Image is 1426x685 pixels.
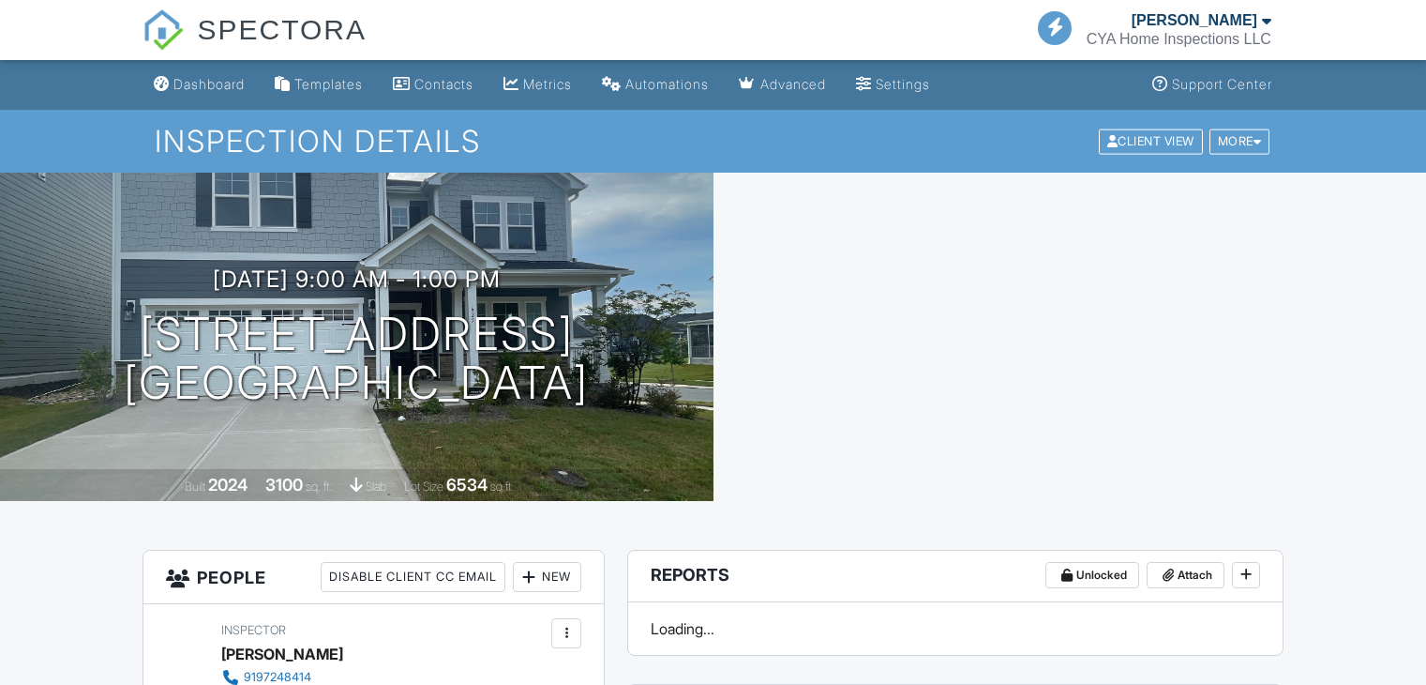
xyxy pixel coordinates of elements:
a: Support Center [1145,68,1280,102]
span: slab [366,479,386,494]
div: [PERSON_NAME] [221,640,343,668]
a: Advanced [731,68,833,102]
div: [PERSON_NAME] [1132,11,1257,30]
img: The Best Home Inspection Software - Spectora [143,9,184,51]
span: Lot Size [404,479,443,494]
div: Settings [876,76,930,92]
div: Templates [294,76,363,92]
div: 6534 [446,475,488,495]
div: 2024 [208,475,248,495]
div: Contacts [414,76,473,92]
span: Inspector [221,623,286,637]
div: More [1209,129,1270,154]
div: Support Center [1172,76,1272,92]
div: 3100 [265,475,303,495]
a: Dashboard [146,68,252,102]
a: Metrics [496,68,579,102]
h1: Inspection Details [155,125,1271,158]
h1: [STREET_ADDRESS] [GEOGRAPHIC_DATA] [124,310,589,409]
div: Dashboard [173,76,245,92]
a: Templates [267,68,370,102]
a: Contacts [385,68,481,102]
div: Disable Client CC Email [321,562,505,592]
a: Client View [1097,133,1208,147]
div: 9197248414 [244,670,311,685]
div: CYA Home Inspections LLC [1087,30,1271,49]
h3: People [143,551,604,604]
div: Client View [1099,129,1203,154]
div: Automations [625,76,709,92]
span: Built [185,479,205,494]
span: sq.ft. [490,479,514,494]
div: Metrics [523,76,572,92]
a: SPECTORA [143,28,367,63]
span: sq. ft. [306,479,332,494]
span: SPECTORA [198,9,368,49]
h3: [DATE] 9:00 am - 1:00 pm [213,266,501,292]
div: New [513,562,581,592]
a: Settings [848,68,938,102]
a: Automations (Basic) [594,68,716,102]
div: Advanced [760,76,826,92]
